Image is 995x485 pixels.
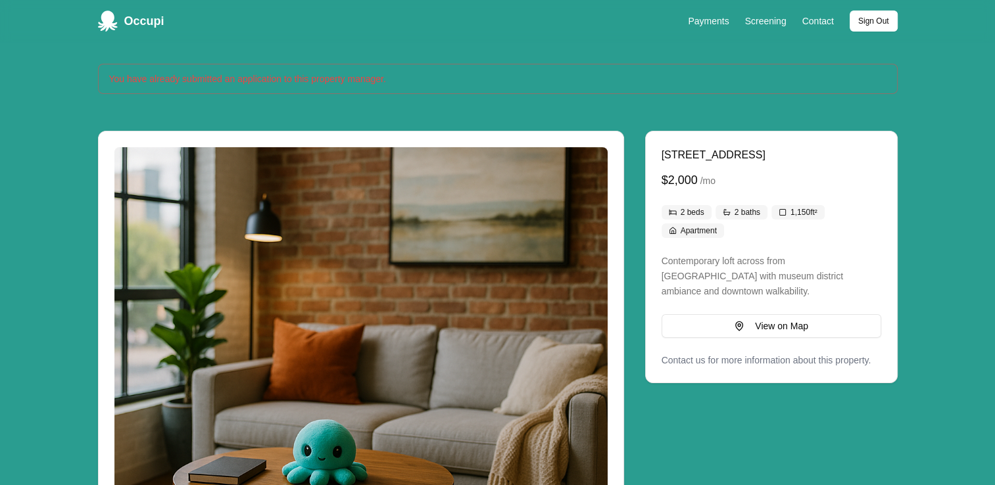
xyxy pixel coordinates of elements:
div: Property features [662,205,881,238]
span: Occupi [124,12,164,30]
span: [STREET_ADDRESS] [662,149,765,160]
button: Scroll to map view [662,314,881,338]
span: / mo [700,174,716,187]
div: You have already submitted an application to this property manager. [109,72,886,85]
span: $2,000 [662,171,698,189]
div: 2 baths [716,205,767,219]
div: Apartment [662,223,724,238]
button: Sign Out [850,11,898,32]
a: Occupi [98,11,164,32]
p: Contemporary loft across from [GEOGRAPHIC_DATA] with museum district ambiance and downtown walkab... [662,254,881,298]
a: Contact [802,16,834,26]
div: 2 beds [662,205,712,219]
a: Screening [745,16,787,26]
nav: Main [688,11,897,32]
div: Property details [662,147,881,367]
a: Payments [688,16,729,26]
p: Contact us for more information about this property. [662,354,881,367]
div: 1,150 ft² [771,205,825,219]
